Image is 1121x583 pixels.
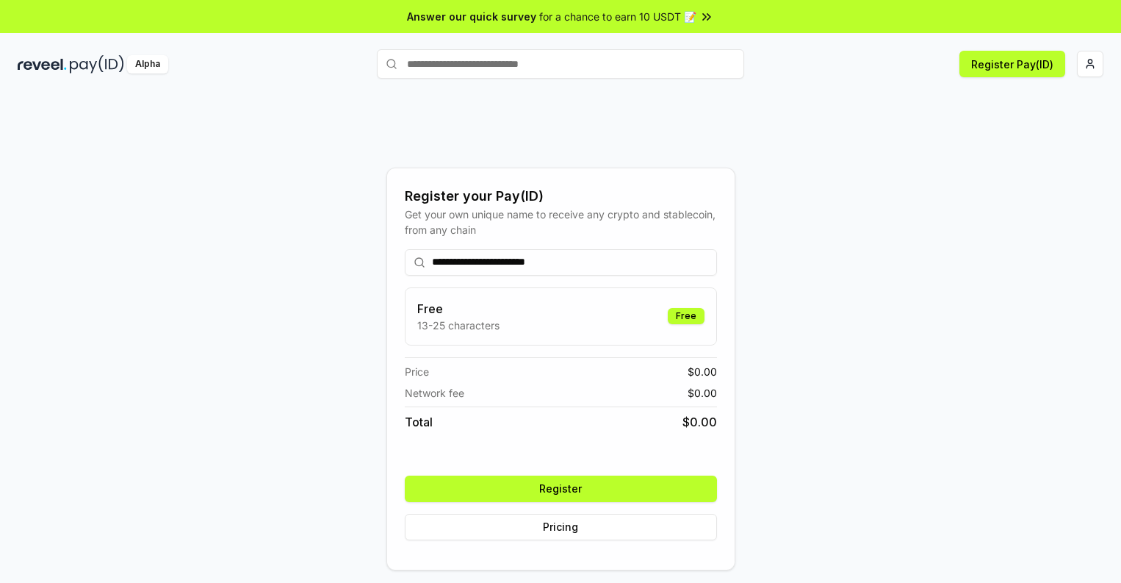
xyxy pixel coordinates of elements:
[688,385,717,401] span: $ 0.00
[417,318,500,333] p: 13-25 characters
[682,413,717,431] span: $ 0.00
[417,300,500,318] h3: Free
[405,186,717,207] div: Register your Pay(ID)
[405,207,717,237] div: Get your own unique name to receive any crypto and stablecoin, from any chain
[70,55,124,74] img: pay_id
[959,51,1065,77] button: Register Pay(ID)
[688,364,717,379] span: $ 0.00
[127,55,168,74] div: Alpha
[405,476,717,502] button: Register
[405,364,429,379] span: Price
[668,308,704,324] div: Free
[405,413,433,431] span: Total
[18,55,67,74] img: reveel_dark
[407,9,536,24] span: Answer our quick survey
[405,385,464,401] span: Network fee
[405,514,717,540] button: Pricing
[539,9,696,24] span: for a chance to earn 10 USDT 📝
